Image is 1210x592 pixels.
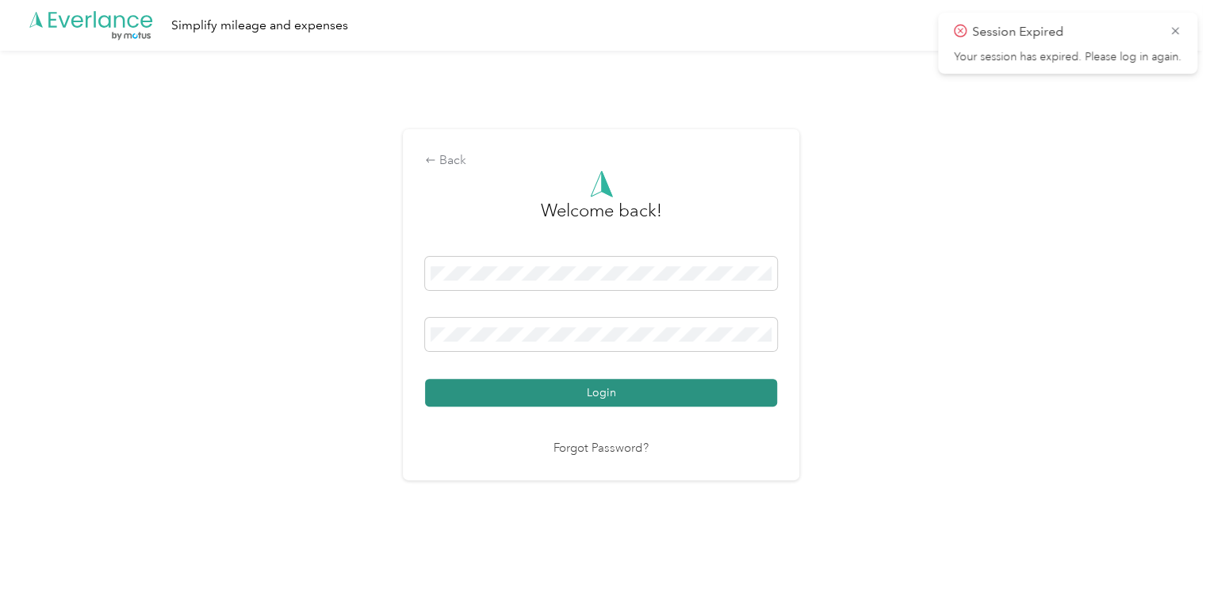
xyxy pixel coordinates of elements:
[1121,503,1210,592] iframe: Everlance-gr Chat Button Frame
[171,16,348,36] div: Simplify mileage and expenses
[954,50,1181,64] p: Your session has expired. Please log in again.
[541,197,662,240] h3: greeting
[553,440,649,458] a: Forgot Password?
[425,151,777,170] div: Back
[425,379,777,407] button: Login
[972,22,1158,42] p: Session Expired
